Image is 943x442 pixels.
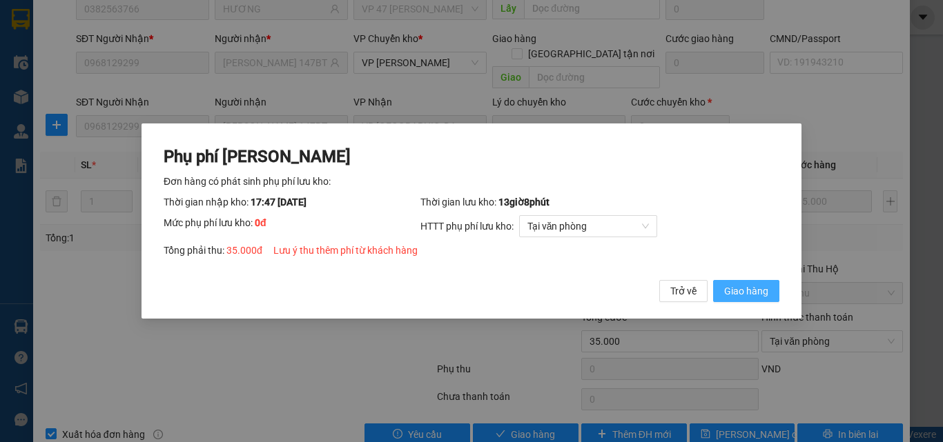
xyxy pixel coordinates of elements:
[164,215,420,237] div: Mức phụ phí lưu kho:
[670,283,697,299] span: Trở về
[129,34,577,51] li: 271 - [PERSON_NAME] - [GEOGRAPHIC_DATA] - [GEOGRAPHIC_DATA]
[164,147,351,166] span: Phụ phí [PERSON_NAME]
[659,280,708,302] button: Trở về
[713,280,779,302] button: Giao hàng
[724,283,768,299] span: Giao hàng
[17,17,121,86] img: logo.jpg
[255,217,266,228] span: 0 đ
[273,245,418,256] span: Lưu ý thu thêm phí từ khách hàng
[17,94,206,140] b: GỬI : VP [GEOGRAPHIC_DATA]
[420,215,779,237] div: HTTT phụ phí lưu kho:
[164,194,420,210] div: Thời gian nhập kho:
[164,243,779,258] div: Tổng phải thu:
[164,174,779,189] div: Đơn hàng có phát sinh phụ phí lưu kho:
[527,216,649,237] span: Tại văn phòng
[498,197,550,208] span: 13 giờ 8 phút
[226,245,262,256] span: 35.000 đ
[420,194,779,210] div: Thời gian lưu kho:
[251,197,307,208] span: 17:47 [DATE]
